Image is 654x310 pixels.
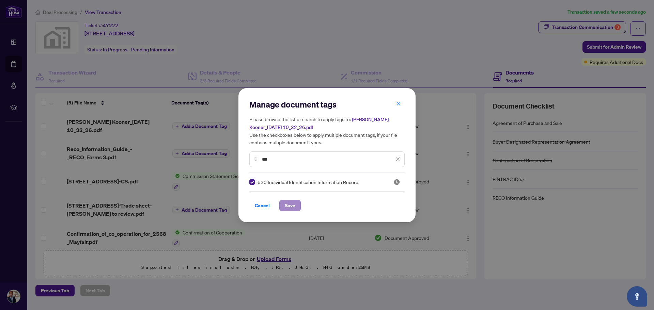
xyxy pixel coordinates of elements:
span: close [395,157,400,162]
span: Save [285,200,295,211]
img: status [393,179,400,185]
button: Open asap [627,286,647,307]
button: Save [279,200,301,211]
span: Pending Review [393,179,400,185]
span: close [396,101,401,106]
span: [PERSON_NAME] Kooner_[DATE] 10_32_26.pdf [249,116,389,130]
span: Cancel [255,200,270,211]
h2: Manage document tags [249,99,405,110]
span: 630 Individual Identification Information Record [258,178,358,186]
button: Cancel [249,200,275,211]
h5: Please browse the list or search to apply tags to: Use the checkboxes below to apply multiple doc... [249,115,405,146]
